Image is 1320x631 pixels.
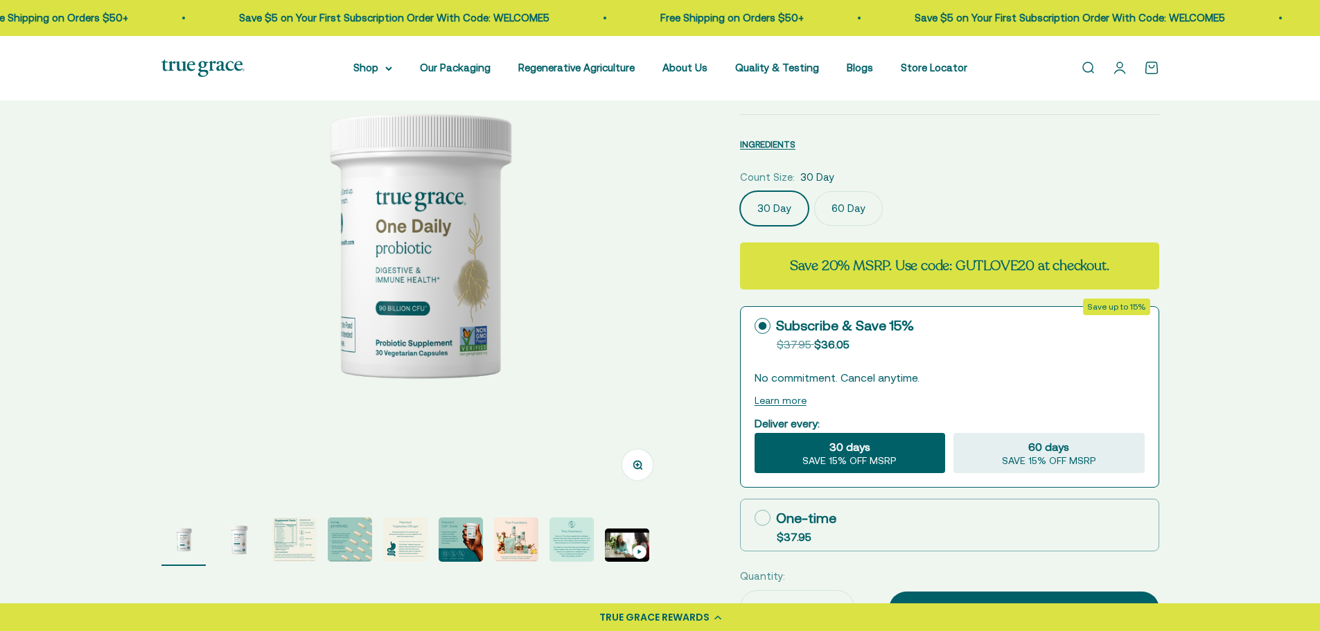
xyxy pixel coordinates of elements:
[599,610,710,625] div: TRUE GRACE REWARDS
[657,12,800,24] a: Free Shipping on Orders $50+
[272,517,317,562] img: Our probiotics undergo extensive third-party testing at Purity-IQ Inc., a global organization del...
[800,169,834,186] span: 30 Day
[353,60,392,76] summary: Shop
[790,256,1109,275] strong: Save 20% MSRP. Use code: GUTLOVE20 at checkout.
[272,517,317,566] button: Go to item 3
[217,517,261,566] button: Go to item 2
[494,517,538,566] button: Go to item 7
[605,528,649,566] button: Go to item 9
[917,601,1132,617] div: Add to cart
[735,62,819,73] a: Quality & Testing
[813,591,854,624] button: Increase quantity
[161,517,206,566] button: Go to item 1
[740,568,785,585] label: Quantity:
[383,517,428,562] img: Provide protection from stomach acid, allowing the probiotics to survive digestion and reach the ...
[549,517,594,562] img: Every lot of True Grace supplements undergoes extensive third-party testing. Regulation says we d...
[901,62,967,73] a: Store Locator
[328,517,372,566] button: Go to item 4
[741,591,781,624] button: Decrease quantity
[847,62,873,73] a: Blogs
[518,62,635,73] a: Regenerative Agriculture
[161,517,206,562] img: Daily Probiotic forDigestive and Immune Support:* - 90 Billion CFU at time of manufacturing (30 B...
[439,517,483,562] img: Protects the probiotic cultures from light, moisture, and oxygen, extending shelf life and ensuri...
[494,517,538,562] img: Our full product line provides a robust and comprehensive offering for a true foundation of healt...
[217,517,261,562] img: Daily Probiotic forDigestive and Immune Support:* - 90 Billion CFU at time of manufacturing (30 B...
[439,517,483,566] button: Go to item 6
[383,517,428,566] button: Go to item 5
[911,10,1222,26] p: Save $5 on Your First Subscription Order With Code: WELCOME5
[740,169,795,186] legend: Count Size:
[889,592,1159,626] button: Add to cart
[236,10,546,26] p: Save $5 on Your First Subscription Order With Code: WELCOME5
[662,62,707,73] a: About Us
[328,517,372,562] img: - 12 quantified and DNA-verified probiotic cultures to support digestive and immune health* - Pre...
[549,517,594,566] button: Go to item 8
[420,62,491,73] a: Our Packaging
[740,136,795,152] button: INGREDIENTS
[740,139,795,150] span: INGREDIENTS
